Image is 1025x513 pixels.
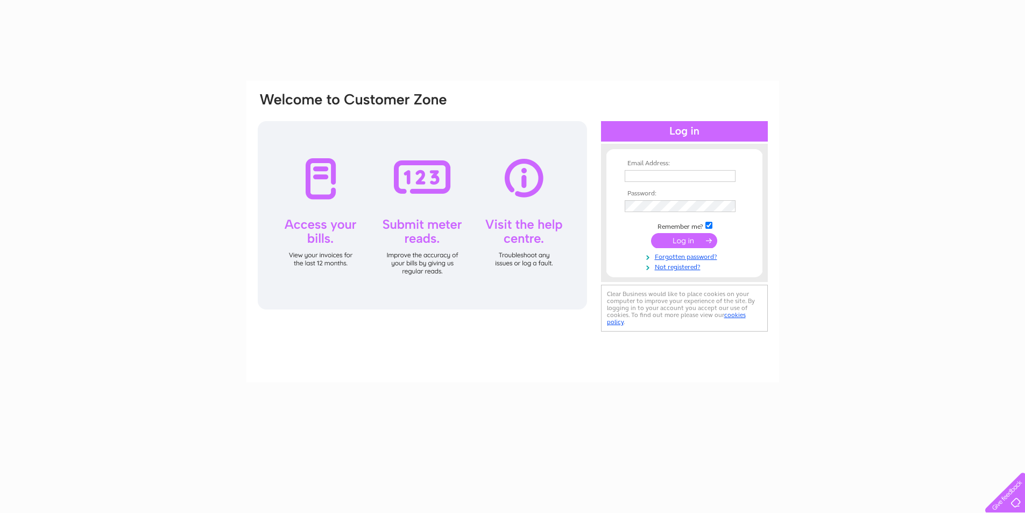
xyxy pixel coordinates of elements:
[651,233,717,248] input: Submit
[622,190,747,198] th: Password:
[622,160,747,167] th: Email Address:
[625,251,747,261] a: Forgotten password?
[622,220,747,231] td: Remember me?
[607,311,746,326] a: cookies policy
[625,261,747,271] a: Not registered?
[601,285,768,332] div: Clear Business would like to place cookies on your computer to improve your experience of the sit...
